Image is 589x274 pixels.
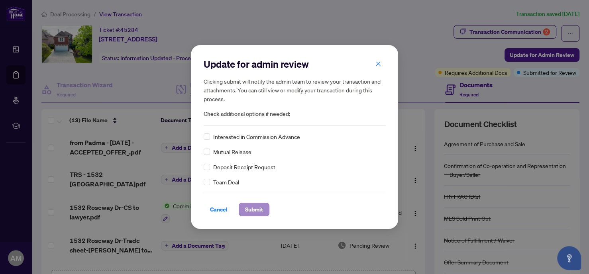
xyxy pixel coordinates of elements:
span: Cancel [210,203,228,216]
button: Submit [239,203,269,216]
span: Team Deal [213,178,239,186]
h5: Clicking submit will notify the admin team to review your transaction and attachments. You can st... [204,77,385,103]
button: Cancel [204,203,234,216]
button: Open asap [557,246,581,270]
span: Mutual Release [213,147,251,156]
span: close [375,61,381,67]
span: Check additional options if needed: [204,110,385,119]
span: Interested in Commission Advance [213,132,300,141]
span: Deposit Receipt Request [213,162,275,171]
span: Submit [245,203,263,216]
h2: Update for admin review [204,58,385,70]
